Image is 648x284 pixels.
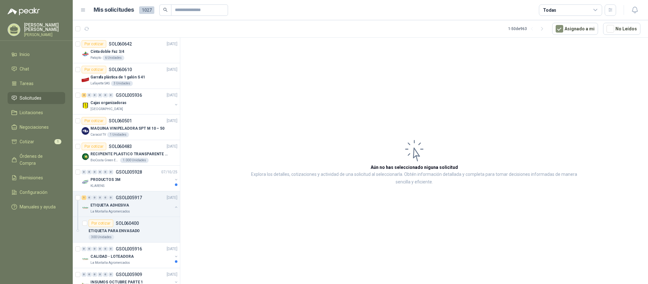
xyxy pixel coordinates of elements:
[167,144,177,150] p: [DATE]
[116,221,139,225] p: SOL060400
[8,136,65,148] a: Cotizar1
[87,272,92,277] div: 0
[98,272,102,277] div: 0
[82,272,86,277] div: 0
[89,235,114,240] div: 300 Unidades
[90,81,110,86] p: Lafayette SAS
[73,38,180,63] a: Por cotizarSOL060642[DATE] Company LogoCinta doble Faz 3/4Patojito6 Unidades
[8,48,65,60] a: Inicio
[24,33,65,37] p: [PERSON_NAME]
[92,195,97,200] div: 0
[92,93,97,97] div: 0
[8,186,65,198] a: Configuración
[90,126,164,132] p: MAQUINA VINIPELADORA SPT M 10 – 50
[89,219,113,227] div: Por cotizar
[82,245,179,265] a: 0 0 0 0 0 0 GSOL005916[DATE] Company LogoCALIDAD - LOTEADORALa Montaña Agromercados
[8,121,65,133] a: Negociaciones
[20,65,29,72] span: Chat
[73,217,180,243] a: Por cotizarSOL060400ETIQUETA PARA ENVASADO300 Unidades
[98,170,102,174] div: 0
[161,169,177,175] p: 07/10/25
[20,95,41,102] span: Solicitudes
[108,195,113,200] div: 0
[90,107,123,112] p: [GEOGRAPHIC_DATA]
[8,63,65,75] a: Chat
[167,67,177,73] p: [DATE]
[244,171,585,186] p: Explora los detalles, cotizaciones y actividad de una solicitud al seleccionarla. Obtén informaci...
[87,170,92,174] div: 0
[82,168,179,188] a: 0 0 0 0 0 0 GSOL00592807/10/25 Company LogoPRODUCTOS 3MKLARENS
[20,189,47,196] span: Configuración
[90,209,130,214] p: La Montaña Agromercados
[98,93,102,97] div: 0
[82,178,89,186] img: Company Logo
[108,93,113,97] div: 0
[103,93,108,97] div: 0
[90,132,106,137] p: Caracol TV
[508,24,547,34] div: 1 - 50 de 963
[20,174,43,181] span: Remisiones
[82,93,86,97] div: 2
[82,91,179,112] a: 2 0 0 0 0 0 GSOL005936[DATE] Company LogoCajas organizadoras[GEOGRAPHIC_DATA]
[73,140,180,166] a: Por cotizarSOL060483[DATE] Company LogoRECIPIENTE PLASTICO TRANSPARENTE 500 MLBioCosta Green Ener...
[90,177,120,183] p: PRODUCTOS 3M
[90,49,124,55] p: Cinta doble Faz 3/4
[82,255,89,263] img: Company Logo
[103,272,108,277] div: 0
[8,77,65,90] a: Tareas
[90,202,129,208] p: ETIQUETA ADHESIVA
[94,5,134,15] h1: Mis solicitudes
[98,247,102,251] div: 0
[109,144,132,149] p: SOL060483
[90,254,134,260] p: CALIDAD - LOTEADORA
[163,8,168,12] span: search
[90,100,127,106] p: Cajas organizadoras
[24,23,65,32] p: [PERSON_NAME] [PERSON_NAME]
[90,151,169,157] p: RECIPIENTE PLASTICO TRANSPARENTE 500 ML
[167,246,177,252] p: [DATE]
[108,272,113,277] div: 0
[167,41,177,47] p: [DATE]
[116,247,142,251] p: GSOL005916
[116,195,142,200] p: GSOL005917
[108,170,113,174] div: 0
[90,183,104,188] p: KLARENS
[20,203,56,210] span: Manuales y ayuda
[109,42,132,46] p: SOL060642
[120,158,149,163] div: 1.000 Unidades
[103,170,108,174] div: 0
[108,247,113,251] div: 0
[82,153,89,160] img: Company Logo
[82,117,106,125] div: Por cotizar
[92,170,97,174] div: 0
[82,76,89,83] img: Company Logo
[167,272,177,278] p: [DATE]
[167,118,177,124] p: [DATE]
[8,172,65,184] a: Remisiones
[82,195,86,200] div: 1
[82,127,89,135] img: Company Logo
[8,107,65,119] a: Licitaciones
[90,74,145,80] p: Garrafa plástica de 1 galón S 41
[20,109,43,116] span: Licitaciones
[87,195,92,200] div: 0
[8,92,65,104] a: Solicitudes
[116,93,142,97] p: GSOL005936
[20,138,34,145] span: Cotizar
[89,228,140,234] p: ETIQUETA PARA ENVASADO
[109,119,132,123] p: SOL060501
[20,124,49,131] span: Negociaciones
[107,132,129,137] div: 1 Unidades
[8,150,65,169] a: Órdenes de Compra
[87,93,92,97] div: 0
[82,204,89,212] img: Company Logo
[82,40,106,48] div: Por cotizar
[82,143,106,150] div: Por cotizar
[82,170,86,174] div: 0
[116,272,142,277] p: GSOL005909
[20,153,59,167] span: Órdenes de Compra
[8,201,65,213] a: Manuales y ayuda
[139,6,154,14] span: 1027
[111,81,133,86] div: 3 Unidades
[20,80,34,87] span: Tareas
